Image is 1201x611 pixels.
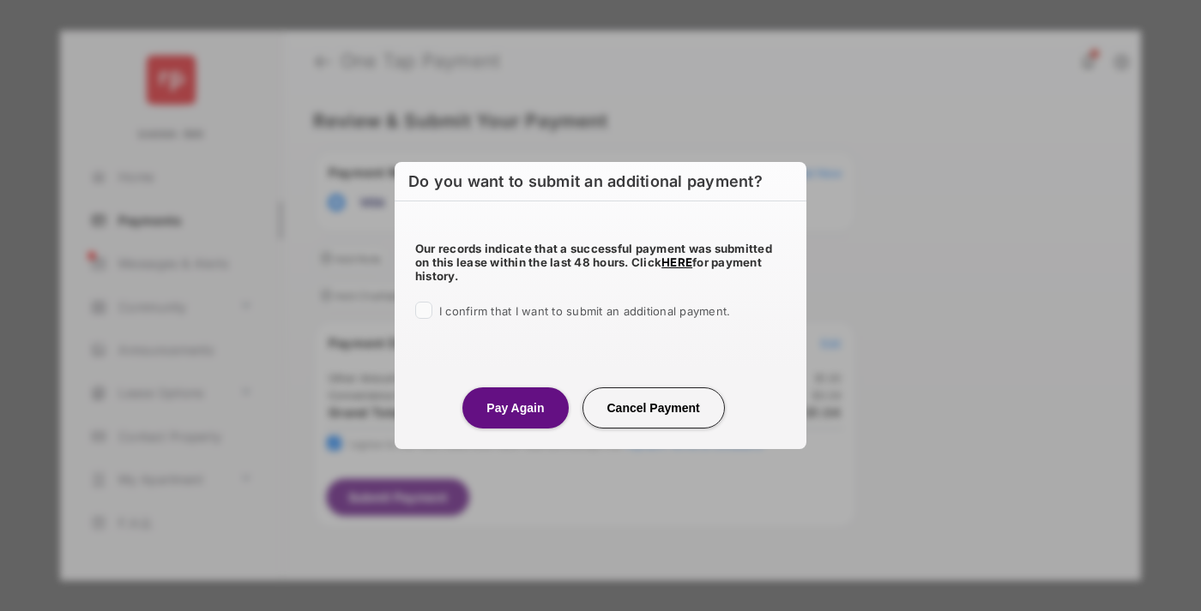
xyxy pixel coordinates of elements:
button: Cancel Payment [582,387,725,428]
h5: Our records indicate that a successful payment was submitted on this lease within the last 48 hou... [415,242,786,283]
button: Pay Again [462,387,568,428]
a: HERE [661,255,692,269]
h2: Do you want to submit an additional payment? [395,162,806,201]
span: I confirm that I want to submit an additional payment. [439,304,730,318]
